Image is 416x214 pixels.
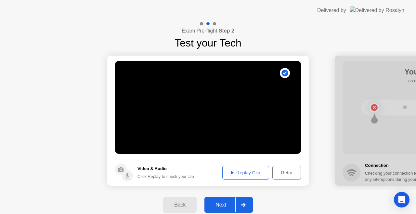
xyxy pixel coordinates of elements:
h5: Video & Audio [137,166,194,172]
div: Next [206,202,235,208]
button: Back [163,197,197,213]
div: Click Replay to check your clip [137,173,194,180]
button: Next [204,197,253,213]
h1: Test your Tech [175,35,241,51]
div: Retry [275,170,299,175]
button: Retry [272,166,301,180]
img: Delivered by Rosalyn [350,7,404,14]
h4: Exam Pre-flight: [182,27,234,35]
div: Replay Clip [225,170,267,175]
button: Replay Clip [222,166,269,180]
div: Open Intercom Messenger [394,192,409,207]
b: Step 2 [219,28,234,33]
div: Back [165,202,195,208]
div: Delivered by [317,7,346,14]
